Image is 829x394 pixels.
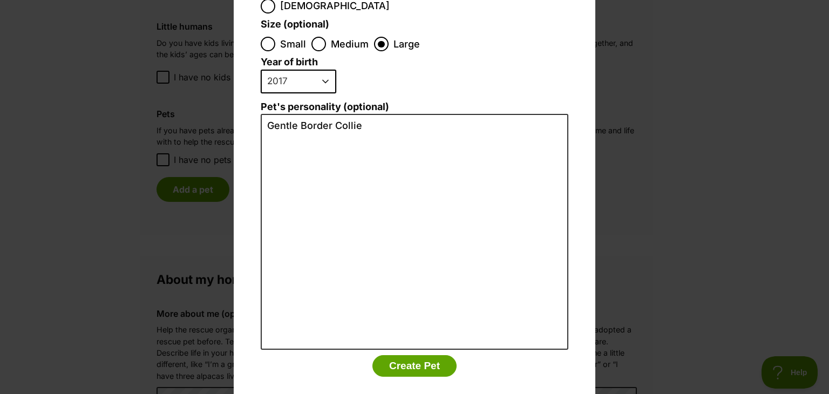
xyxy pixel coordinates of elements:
button: Create Pet [372,355,457,377]
label: Year of birth [261,57,318,68]
label: Pet's personality (optional) [261,101,568,113]
label: Size (optional) [261,19,329,30]
span: Medium [331,37,369,51]
span: Large [393,37,420,51]
span: Small [280,37,306,51]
